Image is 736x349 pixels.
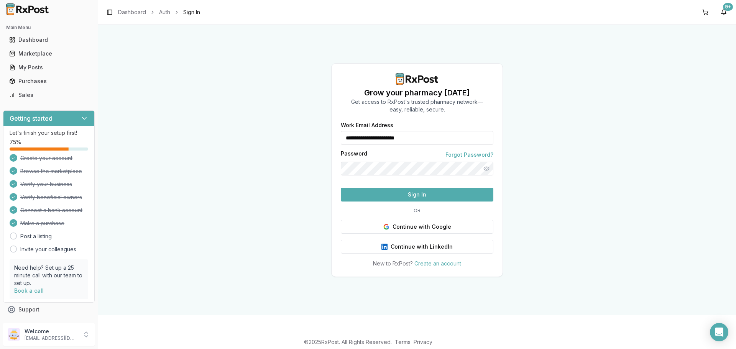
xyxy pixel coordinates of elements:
a: Purchases [6,74,92,88]
a: Marketplace [6,47,92,61]
button: My Posts [3,61,95,74]
span: Browse the marketplace [20,167,82,175]
button: Sales [3,89,95,101]
span: Create your account [20,154,72,162]
button: Purchases [3,75,95,87]
a: My Posts [6,61,92,74]
button: Continue with Google [341,220,493,234]
a: Book a call [14,287,44,294]
div: My Posts [9,64,89,71]
p: Get access to RxPost's trusted pharmacy network— easy, reliable, secure. [351,98,483,113]
a: Terms [395,339,411,345]
h2: Main Menu [6,25,92,31]
span: Make a purchase [20,220,64,227]
a: Post a listing [20,233,52,240]
button: Dashboard [3,34,95,46]
span: 75 % [10,138,21,146]
p: Let's finish your setup first! [10,129,88,137]
span: Connect a bank account [20,206,82,214]
div: Open Intercom Messenger [710,323,728,341]
button: Feedback [3,316,95,330]
a: Sales [6,88,92,102]
label: Work Email Address [341,123,493,128]
a: Invite your colleagues [20,246,76,253]
span: New to RxPost? [373,260,413,267]
span: OR [411,208,424,214]
button: Marketplace [3,48,95,60]
div: Purchases [9,77,89,85]
span: Feedback [18,320,44,327]
h3: Getting started [10,114,53,123]
img: User avatar [8,328,20,341]
div: Marketplace [9,50,89,57]
button: Show password [480,162,493,175]
div: Dashboard [9,36,89,44]
img: LinkedIn [381,244,388,250]
span: Sign In [183,8,200,16]
a: Privacy [414,339,432,345]
span: Verify your business [20,180,72,188]
button: Support [3,303,95,316]
p: [EMAIL_ADDRESS][DOMAIN_NAME] [25,335,78,341]
p: Need help? Set up a 25 minute call with our team to set up. [14,264,84,287]
nav: breadcrumb [118,8,200,16]
p: Welcome [25,328,78,335]
label: Password [341,151,367,159]
img: RxPost Logo [393,73,442,85]
img: Google [383,224,389,230]
span: Verify beneficial owners [20,193,82,201]
div: 9+ [723,3,733,11]
button: Continue with LinkedIn [341,240,493,254]
img: RxPost Logo [3,3,52,15]
div: Sales [9,91,89,99]
a: Forgot Password? [445,151,493,159]
a: Dashboard [6,33,92,47]
h1: Grow your pharmacy [DATE] [351,87,483,98]
button: Sign In [341,188,493,202]
a: Create an account [414,260,461,267]
button: 9+ [718,6,730,18]
a: Dashboard [118,8,146,16]
a: Auth [159,8,170,16]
